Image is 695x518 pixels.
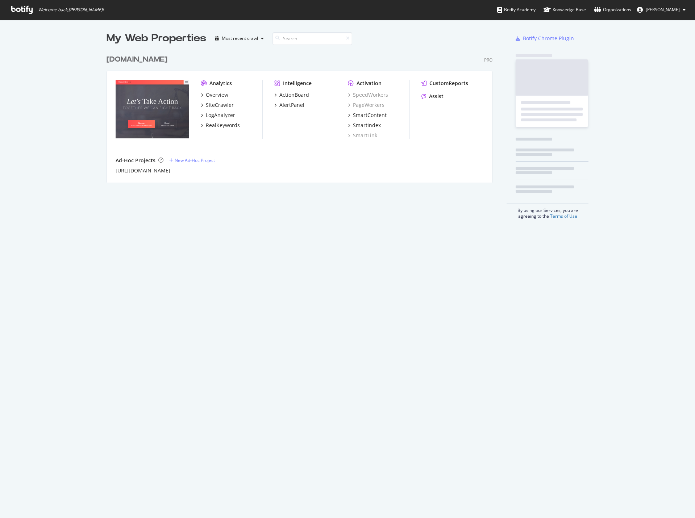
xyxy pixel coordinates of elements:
[421,93,444,100] a: Assist
[209,80,232,87] div: Analytics
[201,112,235,119] a: LogAnalyzer
[348,91,388,99] a: SpeedWorkers
[353,112,387,119] div: SmartContent
[107,46,498,183] div: grid
[206,112,235,119] div: LogAnalyzer
[201,91,228,99] a: Overview
[429,93,444,100] div: Assist
[429,80,468,87] div: CustomReports
[523,35,574,42] div: Botify Chrome Plugin
[116,157,155,164] div: Ad-Hoc Projects
[421,80,468,87] a: CustomReports
[283,80,312,87] div: Intelligence
[279,91,309,99] div: ActionBoard
[274,101,304,109] a: AlertPanel
[507,204,588,219] div: By using our Services, you are agreeing to the
[274,91,309,99] a: ActionBoard
[212,33,267,44] button: Most recent crawl
[348,112,387,119] a: SmartContent
[279,101,304,109] div: AlertPanel
[544,6,586,13] div: Knowledge Base
[550,213,577,219] a: Terms of Use
[116,80,189,138] img: classaction.org
[348,101,384,109] a: PageWorkers
[222,36,258,41] div: Most recent crawl
[175,157,215,163] div: New Ad-Hoc Project
[594,6,631,13] div: Organizations
[516,35,574,42] a: Botify Chrome Plugin
[631,4,691,16] button: [PERSON_NAME]
[201,122,240,129] a: RealKeywords
[38,7,104,13] span: Welcome back, [PERSON_NAME] !
[272,32,352,45] input: Search
[646,7,680,13] span: Patrick Hanan
[348,122,381,129] a: SmartIndex
[107,31,206,46] div: My Web Properties
[107,54,167,65] div: [DOMAIN_NAME]
[206,122,240,129] div: RealKeywords
[206,91,228,99] div: Overview
[357,80,382,87] div: Activation
[206,101,234,109] div: SiteCrawler
[353,122,381,129] div: SmartIndex
[107,54,170,65] a: [DOMAIN_NAME]
[169,157,215,163] a: New Ad-Hoc Project
[201,101,234,109] a: SiteCrawler
[497,6,536,13] div: Botify Academy
[348,132,377,139] a: SmartLink
[484,57,492,63] div: Pro
[116,167,170,174] a: [URL][DOMAIN_NAME]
